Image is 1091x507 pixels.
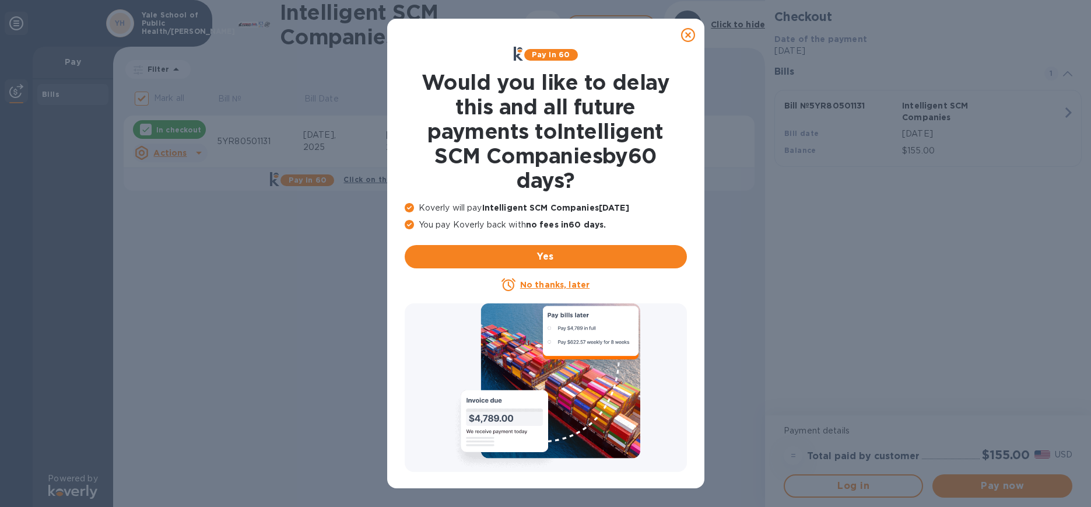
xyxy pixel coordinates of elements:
[414,250,678,264] span: Yes
[532,50,570,59] b: Pay in 60
[526,220,606,229] b: no fees in 60 days .
[405,245,687,268] button: Yes
[405,70,687,193] h1: Would you like to delay this and all future payments to Intelligent SCM Companies by 60 days ?
[520,280,590,289] u: No thanks, later
[482,203,629,212] b: Intelligent SCM Companies [DATE]
[405,219,687,231] p: You pay Koverly back with
[405,202,687,214] p: Koverly will pay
